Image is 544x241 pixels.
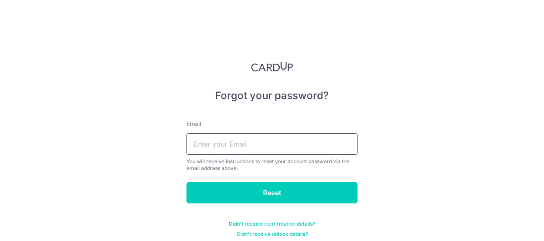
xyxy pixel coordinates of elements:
[186,89,358,103] h5: Forgot your password?
[186,120,201,128] label: Email
[229,220,315,227] a: Didn't receive confirmation details?
[186,158,358,172] div: You will receive instructions to reset your account password via the email address above.
[186,182,358,203] input: Reset
[186,133,358,155] input: Enter your Email
[237,231,308,238] a: Didn't receive unlock details?
[251,62,293,72] img: CardUp Logo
